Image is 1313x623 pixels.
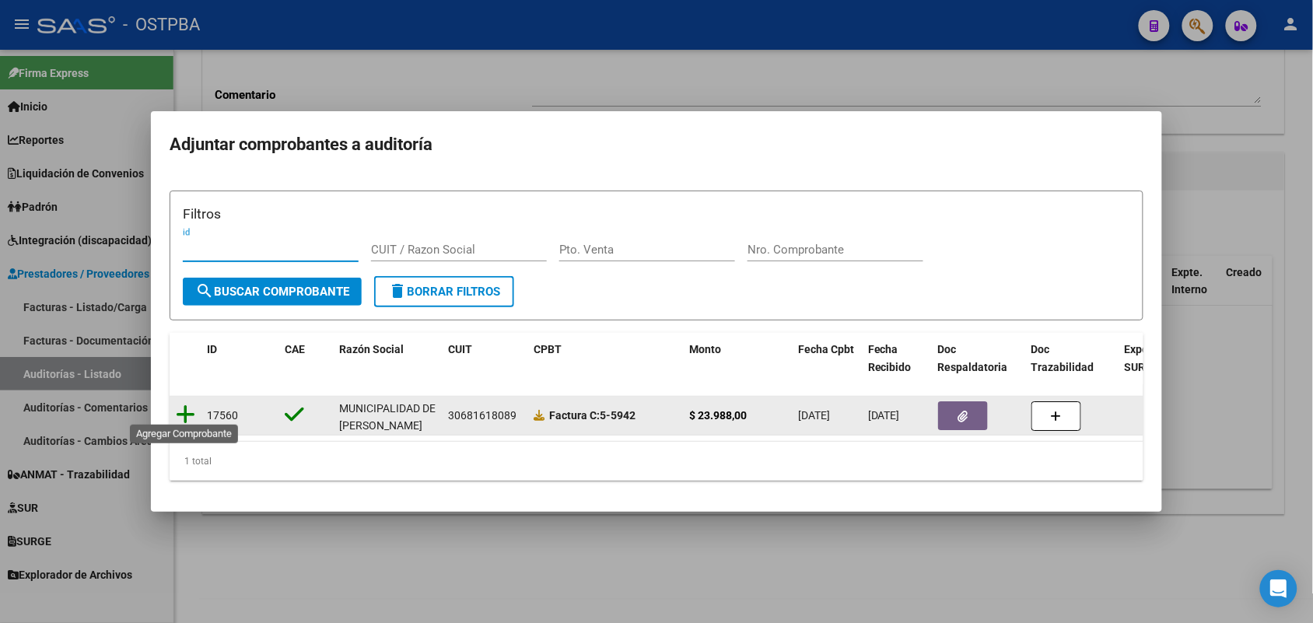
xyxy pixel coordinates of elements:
[442,333,527,384] datatable-header-cell: CUIT
[374,276,514,307] button: Borrar Filtros
[868,409,900,422] span: [DATE]
[862,333,932,384] datatable-header-cell: Fecha Recibido
[183,204,1130,224] h3: Filtros
[798,409,830,422] span: [DATE]
[549,409,635,422] strong: 5-5942
[1125,343,1194,373] span: Expediente SUR Asociado
[534,343,562,355] span: CPBT
[868,343,912,373] span: Fecha Recibido
[170,130,1143,159] h2: Adjuntar comprobantes a auditoría
[170,442,1143,481] div: 1 total
[1025,333,1119,384] datatable-header-cell: Doc Trazabilidad
[1260,570,1297,607] div: Open Intercom Messenger
[388,285,500,299] span: Borrar Filtros
[207,409,238,422] span: 17560
[683,333,792,384] datatable-header-cell: Monto
[388,282,407,300] mat-icon: delete
[689,343,721,355] span: Monto
[285,343,305,355] span: CAE
[207,343,217,355] span: ID
[278,333,333,384] datatable-header-cell: CAE
[689,409,747,422] strong: $ 23.988,00
[792,333,862,384] datatable-header-cell: Fecha Cpbt
[932,333,1025,384] datatable-header-cell: Doc Respaldatoria
[549,409,600,422] span: Factura C:
[1031,343,1094,373] span: Doc Trazabilidad
[195,282,214,300] mat-icon: search
[339,400,436,436] div: MUNICIPALIDAD DE [PERSON_NAME]
[195,285,349,299] span: Buscar Comprobante
[798,343,854,355] span: Fecha Cpbt
[448,343,472,355] span: CUIT
[333,333,442,384] datatable-header-cell: Razón Social
[339,343,404,355] span: Razón Social
[201,333,278,384] datatable-header-cell: ID
[448,409,516,422] span: 30681618089
[527,333,683,384] datatable-header-cell: CPBT
[938,343,1008,373] span: Doc Respaldatoria
[183,278,362,306] button: Buscar Comprobante
[1119,333,1204,384] datatable-header-cell: Expediente SUR Asociado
